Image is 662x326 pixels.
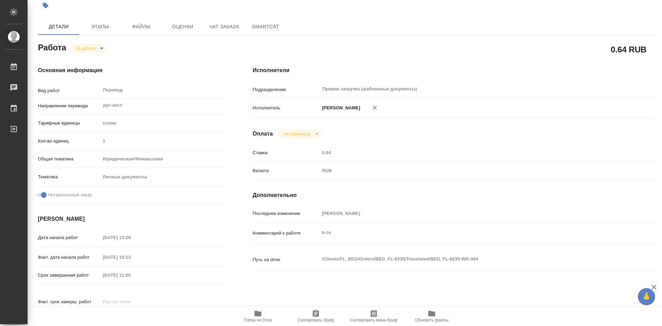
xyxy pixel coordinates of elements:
p: Срок завершения работ [38,272,100,279]
p: Факт. срок заверш. работ [38,298,100,305]
input: Пустое поле [100,233,161,243]
input: Пустое поле [100,297,161,307]
input: Пустое поле [100,136,225,146]
p: Ставка [253,149,320,156]
p: Общая тематика [38,156,100,162]
div: слово [100,117,225,129]
h4: Основная информация [38,66,225,75]
p: Дата начала работ [38,234,100,241]
p: Кол-во единиц [38,138,100,145]
h2: Работа [38,41,66,53]
p: Факт. дата начала работ [38,254,100,261]
p: Направление перевода [38,102,100,109]
h4: Оплата [253,130,273,138]
textarea: в ск [320,227,621,238]
span: Чат заказа [208,22,241,31]
span: Детали [42,22,75,31]
span: Файлы [125,22,158,31]
p: Последнее изменение [253,210,320,217]
div: RUB [320,165,621,177]
button: В работе [75,46,98,51]
span: Скопировать бриф [298,318,334,323]
p: Подразделение [253,86,320,93]
input: Пустое поле [320,148,621,158]
span: 🙏 [641,289,652,304]
button: Не оплачена [282,131,312,137]
p: [PERSON_NAME] [320,105,360,111]
span: Нотариальный заказ [48,191,92,198]
span: Папка на Drive [244,318,272,323]
button: 🙏 [638,288,655,305]
button: Обновить файлы [403,307,461,326]
span: Обновить файлы [415,318,449,323]
h4: [PERSON_NAME] [38,215,225,223]
div: Личные документы [100,171,225,183]
span: Оценки [166,22,199,31]
span: Скопировать мини-бриф [350,318,397,323]
span: SmartCat [249,22,282,31]
div: В работе [278,129,321,139]
p: Тарифные единицы [38,120,100,127]
h2: 0.64 RUB [611,43,646,55]
h4: Исполнители [253,66,654,75]
p: Исполнитель [253,105,320,111]
button: Скопировать мини-бриф [345,307,403,326]
button: Папка на Drive [229,307,287,326]
div: В работе [71,44,106,53]
input: Пустое поле [320,208,621,218]
p: Путь на drive [253,256,320,263]
p: Вид работ [38,87,100,94]
p: Комментарий к работе [253,230,320,237]
input: Пустое поле [100,270,161,280]
textarea: /Clients/FL_BEG/Orders/BEG_FL-6235/Translated/BEG_FL-6235-WK-004 [320,253,621,265]
button: Скопировать бриф [287,307,345,326]
span: Этапы [83,22,117,31]
p: Тематика [38,174,100,180]
input: Пустое поле [100,252,161,262]
p: Валюта [253,167,320,174]
div: Юридическая/Финансовая [100,153,225,165]
button: Удалить исполнителя [367,100,382,115]
h4: Дополнительно [253,191,654,199]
